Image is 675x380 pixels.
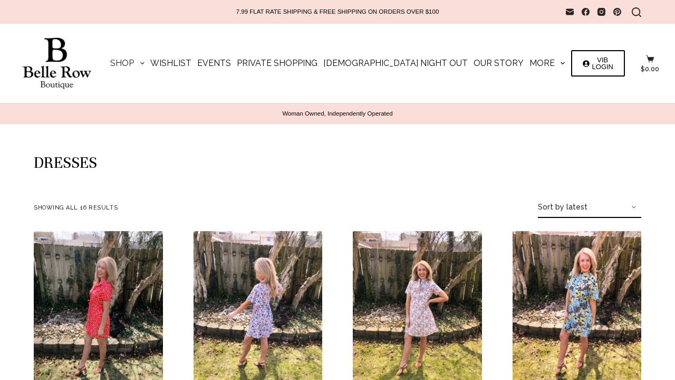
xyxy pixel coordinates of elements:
img: Belle Row Boutique [16,37,98,90]
button: Search [632,7,641,17]
bdi: 0.00 [641,65,659,73]
a: Our Story [470,24,526,103]
a: $0.00 [641,55,659,72]
a: Shop [108,24,147,103]
a: Private Shopping [234,24,320,103]
select: Shop order [538,197,641,218]
a: Instagram [597,8,605,16]
nav: Main Navigation [108,24,567,103]
h1: Dresses [34,150,641,176]
a: [DEMOGRAPHIC_DATA] Night Out [320,24,470,103]
p: Showing all 16 results [34,202,118,214]
p: Woman Owned, Independently Operated [21,110,654,118]
span: VIB LOGIN [592,56,613,70]
a: Pinterest [613,8,621,16]
a: VIB LOGIN [571,50,625,77]
span: $ [641,65,645,73]
a: Events [194,24,234,103]
a: More [526,24,567,103]
a: Facebook [582,8,590,16]
a: Wishlist [147,24,194,103]
p: 7.99 FLAT RATE SHIPPING & FREE SHIPPING ON ORDERS OVER $100 [236,8,439,16]
a: Email [566,8,574,16]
